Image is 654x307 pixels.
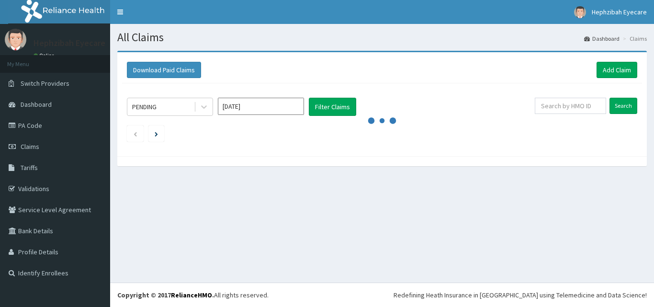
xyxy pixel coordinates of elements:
p: Hephzibah Eyecare [34,39,105,47]
button: Filter Claims [309,98,356,116]
span: Claims [21,142,39,151]
a: Dashboard [584,34,620,43]
a: Previous page [133,129,137,138]
a: Add Claim [597,62,637,78]
input: Search [609,98,637,114]
div: PENDING [132,102,157,112]
input: Search by HMO ID [535,98,606,114]
span: Hephzibah Eyecare [592,8,647,16]
input: Select Month and Year [218,98,304,115]
svg: audio-loading [368,106,396,135]
a: Next page [155,129,158,138]
strong: Copyright © 2017 . [117,291,214,299]
span: Tariffs [21,163,38,172]
li: Claims [620,34,647,43]
div: Redefining Heath Insurance in [GEOGRAPHIC_DATA] using Telemedicine and Data Science! [394,290,647,300]
span: Dashboard [21,100,52,109]
button: Download Paid Claims [127,62,201,78]
a: Online [34,52,56,59]
span: Switch Providers [21,79,69,88]
footer: All rights reserved. [110,283,654,307]
img: User Image [5,29,26,50]
img: User Image [574,6,586,18]
a: RelianceHMO [171,291,212,299]
h1: All Claims [117,31,647,44]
